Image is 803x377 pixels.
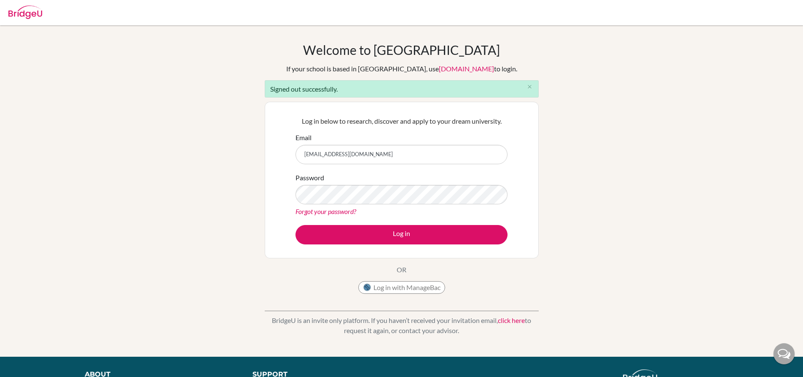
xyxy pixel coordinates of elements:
[498,316,525,324] a: click here
[526,84,533,90] i: close
[286,64,517,74] div: If your school is based in [GEOGRAPHIC_DATA], use to login.
[521,81,538,93] button: Close
[19,6,36,14] span: Help
[295,173,324,183] label: Password
[295,207,356,215] a: Forgot your password?
[265,80,539,98] div: Signed out successfully.
[397,265,406,275] p: OR
[295,116,508,126] p: Log in below to research, discover and apply to your dream university.
[358,281,445,294] button: Log in with ManageBac
[303,42,500,57] h1: Welcome to [GEOGRAPHIC_DATA]
[265,315,539,336] p: BridgeU is an invite only platform. If you haven’t received your invitation email, to request it ...
[295,225,508,244] button: Log in
[295,133,312,143] label: Email
[8,5,42,19] img: Bridge-U
[439,65,494,73] a: [DOMAIN_NAME]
